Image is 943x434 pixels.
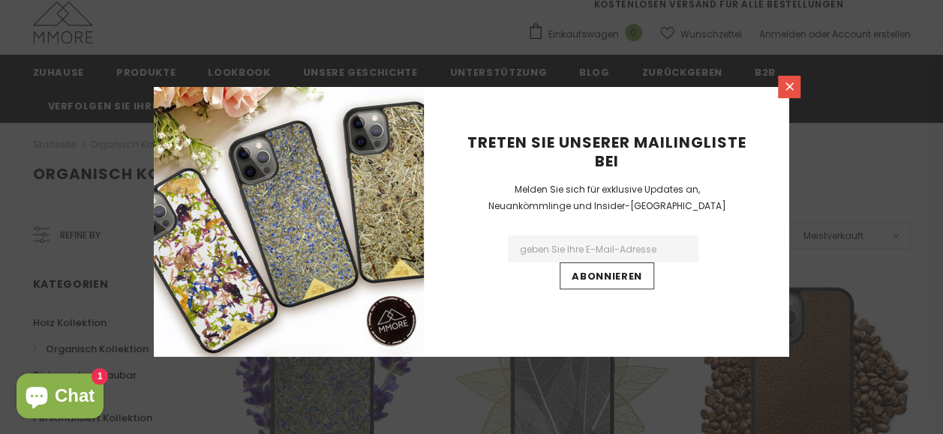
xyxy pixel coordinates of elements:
input: Email Address [508,235,698,262]
input: Abonnieren [560,262,654,289]
a: Schließen [778,76,800,98]
inbox-online-store-chat: Onlineshop-Chat von Shopify [12,373,108,422]
span: Treten Sie unserer Mailingliste bei [467,132,746,172]
span: Melden Sie sich für exklusive Updates an, Neuankömmlinge und Insider-[GEOGRAPHIC_DATA] [488,183,726,212]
